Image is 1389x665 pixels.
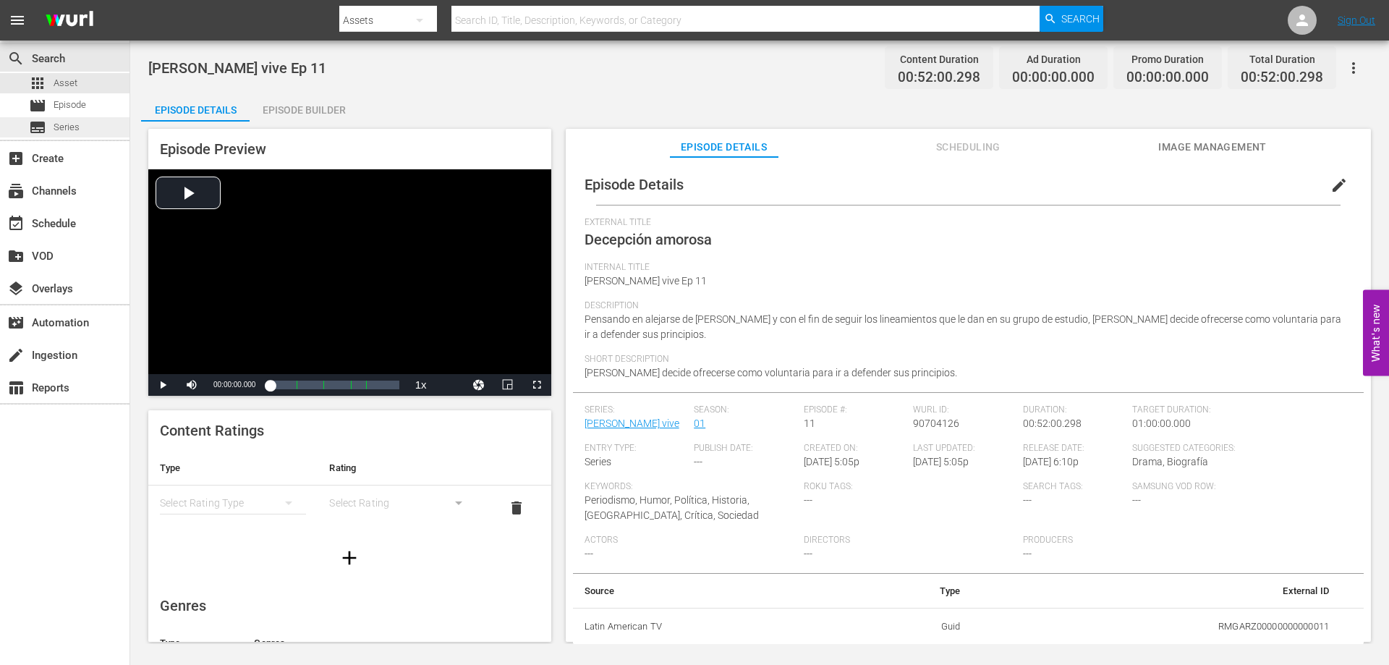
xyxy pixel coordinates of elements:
span: Asset [54,76,77,90]
span: Channels [7,182,25,200]
span: Roku Tags: [804,481,1016,493]
span: Short Description [585,354,1345,365]
div: Total Duration [1241,49,1323,69]
span: Season: [694,404,797,416]
div: Episode Details [141,93,250,127]
button: Picture-in-Picture [493,374,522,396]
span: [PERSON_NAME] vive Ep 11 [585,275,707,287]
th: Type [148,451,318,486]
button: Open Feedback Widget [1363,289,1389,376]
span: Image Management [1158,138,1267,156]
span: Pensando en alejarse de [PERSON_NAME] y con el fin de seguir los lineamientos que le dan en su gr... [585,313,1341,340]
span: --- [585,548,593,559]
th: Rating [318,451,487,486]
span: 01:00:00.000 [1132,418,1191,429]
button: Mute [177,374,206,396]
span: [DATE] 5:05p [913,456,969,467]
span: Entry Type: [585,443,687,454]
span: [PERSON_NAME] vive Ep 11 [148,59,326,77]
span: 00:00:00.000 [213,381,255,389]
span: Decepción amorosa [585,231,712,248]
span: VOD [7,247,25,265]
span: Reports [7,379,25,397]
span: Episode [54,98,86,112]
button: Episode Details [141,93,250,122]
button: Episode Builder [250,93,358,122]
span: Suggested Categories: [1132,443,1344,454]
span: edit [1330,177,1348,194]
a: 01 [694,418,705,429]
th: Source [573,574,851,609]
span: Producers [1023,535,1235,546]
span: Search Tags: [1023,481,1126,493]
span: Target Duration: [1132,404,1344,416]
span: Internal Title [585,262,1345,274]
span: 00:52:00.298 [1023,418,1082,429]
button: Play [148,374,177,396]
span: [DATE] 6:10p [1023,456,1079,467]
span: Publish Date: [694,443,797,454]
div: Content Duration [898,49,980,69]
span: Series: [585,404,687,416]
span: Create [7,150,25,167]
span: Keywords: [585,481,797,493]
span: Episode Details [670,138,778,156]
div: Video Player [148,169,551,396]
span: Asset [29,75,46,92]
th: Type [148,626,242,661]
button: Jump To Time [464,374,493,396]
button: Fullscreen [522,374,551,396]
a: [PERSON_NAME] vive [585,418,679,429]
span: --- [1023,548,1032,559]
td: Guid [851,608,972,645]
span: Release Date: [1023,443,1126,454]
th: Genres [242,626,506,661]
span: Episode Preview [160,140,266,158]
span: Description [585,300,1345,312]
img: ans4CAIJ8jUAAAAAAAAAAAAAAAAAAAAAAAAgQb4GAAAAAAAAAAAAAAAAAAAAAAAAJMjXAAAAAAAAAAAAAAAAAAAAAAAAgAT5G... [35,4,104,38]
span: 00:52:00.298 [1241,69,1323,86]
span: Episode Details [585,176,684,193]
span: Episode #: [804,404,906,416]
span: Content Ratings [160,422,264,439]
th: External ID [972,574,1341,609]
span: Actors [585,535,797,546]
a: Sign Out [1338,14,1375,26]
span: Series [54,120,80,135]
button: Playback Rate [407,374,436,396]
button: delete [499,491,534,525]
span: Ingestion [7,347,25,364]
span: Overlays [7,280,25,297]
span: delete [508,499,525,517]
span: Directors [804,535,1016,546]
button: Search [1040,6,1103,32]
span: 00:52:00.298 [898,69,980,86]
span: Series [585,456,611,467]
span: 00:00:00.000 [1126,69,1209,86]
span: Drama, Biografía [1132,456,1208,467]
span: --- [804,494,812,506]
th: Type [851,574,972,609]
span: External Title [585,217,1345,229]
span: Series [29,119,46,136]
span: Genres [160,597,206,614]
table: simple table [148,451,551,530]
span: Wurl ID: [913,404,1016,416]
span: Schedule [7,215,25,232]
span: --- [694,456,702,467]
div: Promo Duration [1126,49,1209,69]
span: Last Updated: [913,443,1016,454]
span: Samsung VOD Row: [1132,481,1235,493]
td: RMGARZ00000000000011 [972,608,1341,645]
span: 11 [804,418,815,429]
span: Episode [29,97,46,114]
span: Search [1061,6,1100,32]
span: Search [7,50,25,67]
th: Latin American TV [573,608,851,645]
span: --- [804,548,812,559]
button: edit [1322,168,1356,203]
div: Ad Duration [1012,49,1095,69]
span: Duration: [1023,404,1126,416]
span: 00:00:00.000 [1012,69,1095,86]
span: Created On: [804,443,906,454]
